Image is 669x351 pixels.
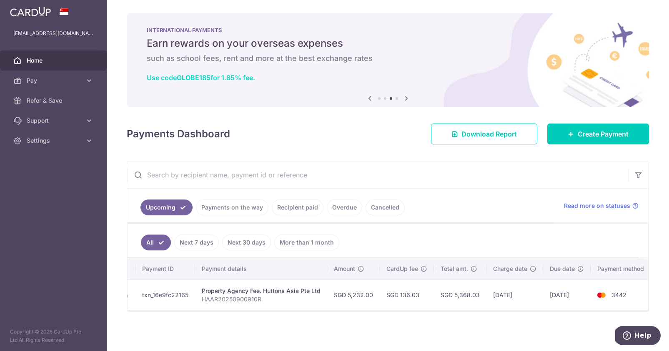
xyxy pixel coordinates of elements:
[327,280,380,310] td: SGD 5,232.00
[177,73,210,82] b: GLOBE185
[135,280,195,310] td: txn_16e9fc22165
[486,280,543,310] td: [DATE]
[434,280,486,310] td: SGD 5,368.03
[127,162,629,188] input: Search by recipient name, payment id or reference
[550,265,575,273] span: Due date
[202,295,321,303] p: HAAR20250900910R
[543,280,591,310] td: [DATE]
[202,287,321,295] div: Property Agency Fee. Huttons Asia Pte Ltd
[27,116,82,125] span: Support
[147,53,629,63] h6: such as school fees, rent and more at the best exchange rates
[591,258,654,280] th: Payment method
[547,124,649,144] a: Create Payment
[10,7,51,17] img: CardUp
[578,129,629,139] span: Create Payment
[141,235,171,250] a: All
[327,199,362,215] a: Overdue
[196,199,268,215] a: Payments on the way
[27,136,82,145] span: Settings
[195,258,327,280] th: Payment details
[461,129,517,139] span: Download Report
[564,202,639,210] a: Read more on statuses
[140,199,193,215] a: Upcoming
[127,13,649,107] img: International Payment Banner
[147,37,629,50] h5: Earn rewards on your overseas expenses
[431,124,537,144] a: Download Report
[27,76,82,85] span: Pay
[174,235,219,250] a: Next 7 days
[334,265,355,273] span: Amount
[380,280,434,310] td: SGD 136.03
[386,265,418,273] span: CardUp fee
[13,29,93,38] p: [EMAIL_ADDRESS][DOMAIN_NAME]
[564,202,630,210] span: Read more on statuses
[222,235,271,250] a: Next 30 days
[593,290,610,300] img: Bank Card
[441,265,468,273] span: Total amt.
[27,96,82,105] span: Refer & Save
[147,27,629,33] p: INTERNATIONAL PAYMENTS
[127,126,230,141] h4: Payments Dashboard
[493,265,527,273] span: Charge date
[147,73,255,82] a: Use codeGLOBE185for 1.85% fee.
[135,258,195,280] th: Payment ID
[615,326,661,347] iframe: Opens a widget where you can find more information
[27,56,82,65] span: Home
[272,199,323,215] a: Recipient paid
[274,235,339,250] a: More than 1 month
[611,291,626,298] span: 3442
[366,199,405,215] a: Cancelled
